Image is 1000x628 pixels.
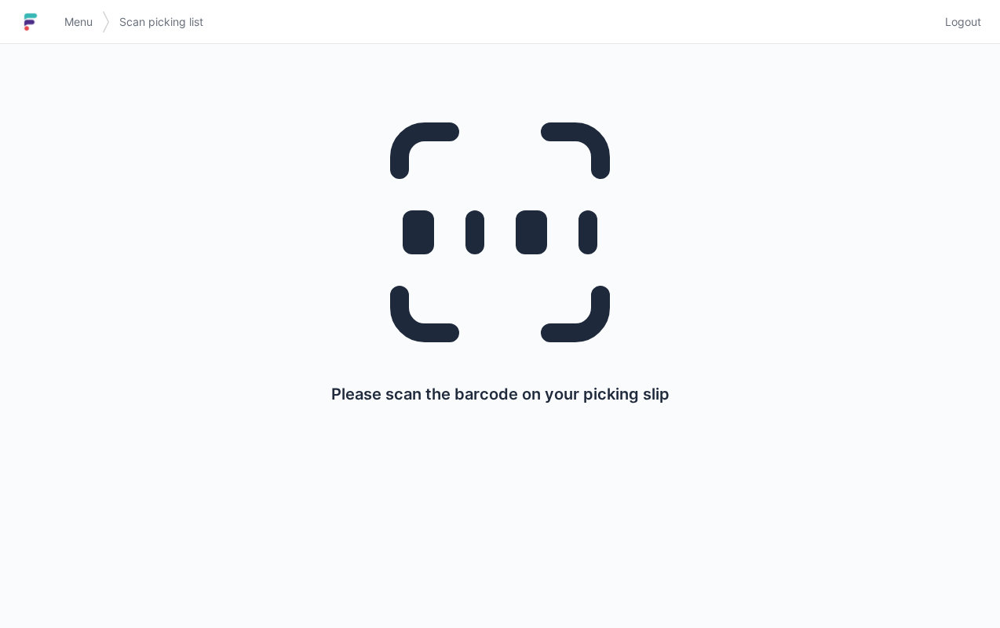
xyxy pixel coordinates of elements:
p: Please scan the barcode on your picking slip [331,383,670,405]
a: Logout [936,8,981,36]
img: svg> [102,3,110,41]
span: Scan picking list [119,14,203,30]
span: Menu [64,14,93,30]
a: Menu [55,8,102,36]
a: Scan picking list [110,8,213,36]
span: Logout [945,14,981,30]
img: logo-small.jpg [19,9,42,35]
